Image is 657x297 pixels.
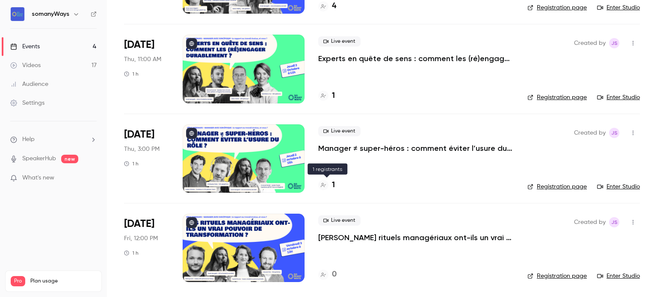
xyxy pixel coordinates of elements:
h4: 4 [332,0,336,12]
a: Manager ≠ super-héros : comment éviter l’usure du rôle ? [318,143,514,153]
a: Enter Studio [597,3,640,12]
img: somanyWays [11,7,24,21]
span: [DATE] [124,128,154,141]
span: [DATE] [124,217,154,231]
h4: 0 [332,269,337,280]
span: JS [611,217,618,227]
a: Registration page [527,272,587,280]
span: Fri, 12:00 PM [124,234,158,243]
span: Live event [318,126,361,136]
a: [PERSON_NAME] rituels managériaux ont-ils un vrai pouvoir de transformation ? [318,232,514,243]
span: new [61,155,78,163]
a: Enter Studio [597,93,640,102]
span: Julia Sueur [609,217,619,227]
a: Registration page [527,182,587,191]
span: [DATE] [124,38,154,52]
span: Live event [318,215,361,226]
a: 0 [318,269,337,280]
a: Registration page [527,93,587,102]
span: JS [611,128,618,138]
a: Enter Studio [597,272,640,280]
h4: 1 [332,90,335,102]
div: Audience [10,80,48,88]
h4: 1 [332,179,335,191]
div: Events [10,42,40,51]
div: 1 h [124,71,139,77]
span: Thu, 11:00 AM [124,55,161,64]
a: Experts en quête de sens : comment les (ré)engager durablement ? [318,53,514,64]
a: 1 [318,179,335,191]
a: Registration page [527,3,587,12]
span: What's new [22,173,54,182]
div: 1 h [124,160,139,167]
a: 4 [318,0,336,12]
span: Help [22,135,35,144]
div: Oct 3 Fri, 12:00 PM (Europe/Paris) [124,214,169,282]
span: Julia Sueur [609,128,619,138]
span: Julia Sueur [609,38,619,48]
a: Enter Studio [597,182,640,191]
span: Created by [574,128,606,138]
div: Oct 2 Thu, 3:00 PM (Europe/Paris) [124,124,169,193]
span: Pro [11,276,25,286]
span: Live event [318,36,361,47]
a: SpeakerHub [22,154,56,163]
span: Thu, 3:00 PM [124,145,160,153]
span: JS [611,38,618,48]
li: help-dropdown-opener [10,135,97,144]
div: Oct 2 Thu, 11:00 AM (Europe/Paris) [124,35,169,103]
div: Videos [10,61,41,70]
div: Settings [10,99,44,107]
span: Created by [574,38,606,48]
a: 1 [318,90,335,102]
span: Created by [574,217,606,227]
div: 1 h [124,250,139,256]
span: Plan usage [30,278,96,285]
h6: somanyWays [32,10,69,18]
